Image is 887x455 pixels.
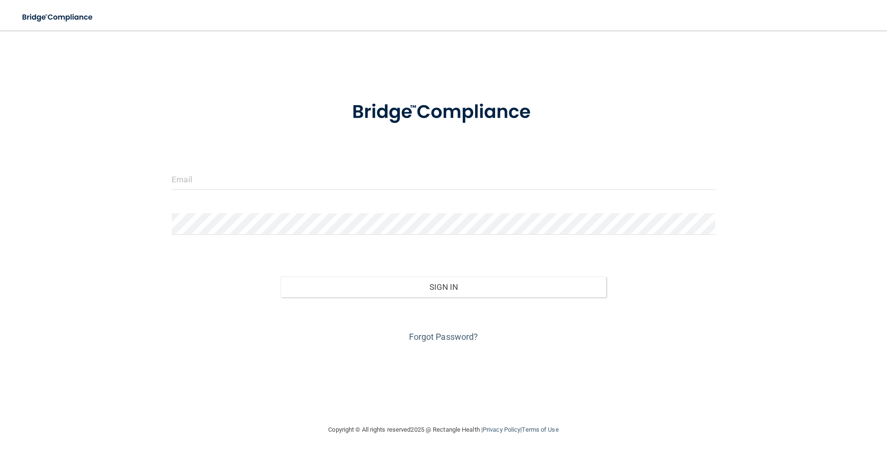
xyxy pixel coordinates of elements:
img: bridge_compliance_login_screen.278c3ca4.svg [332,88,554,137]
a: Forgot Password? [409,332,478,342]
div: Copyright © All rights reserved 2025 @ Rectangle Health | | [270,415,617,445]
img: bridge_compliance_login_screen.278c3ca4.svg [14,8,102,27]
a: Privacy Policy [483,426,520,433]
button: Sign In [281,277,606,297]
a: Terms of Use [522,426,558,433]
input: Email [172,168,715,190]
